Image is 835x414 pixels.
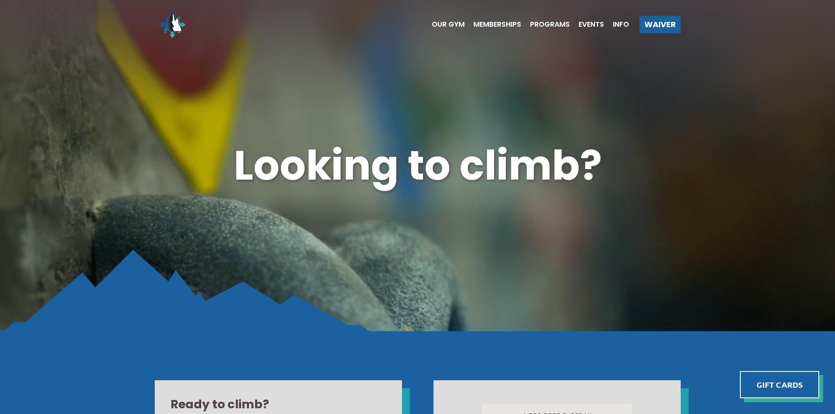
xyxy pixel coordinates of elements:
a: Programs [521,21,570,28]
img: North Wall Logo [155,7,190,42]
h2: Ready to climb? [171,396,386,413]
span: Info [613,21,629,28]
a: Events [570,21,604,28]
span: Programs [530,21,570,28]
span: Waiver [644,21,676,28]
span: Events [579,21,604,28]
a: Waiver [640,16,681,33]
span: Our Gym [432,21,465,28]
h1: Looking to climb? [155,137,681,194]
span: Memberships [473,21,521,28]
a: Our Gym [423,21,465,28]
a: Info [604,21,629,28]
a: Memberships [465,21,521,28]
